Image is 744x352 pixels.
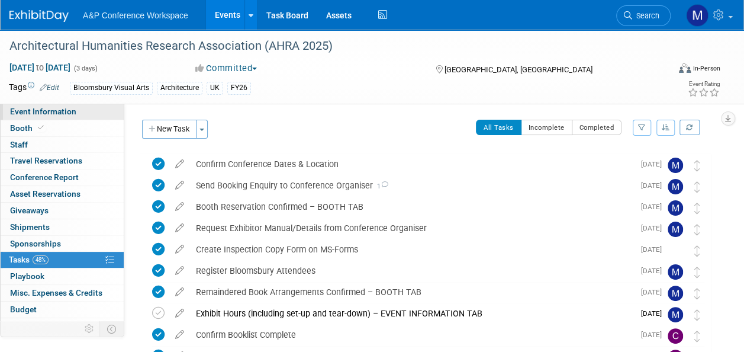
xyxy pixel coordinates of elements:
img: Matt Hambridge [668,158,683,173]
a: ROI, Objectives & ROO [1,318,124,334]
span: [DATE] [641,203,668,211]
a: Conference Report [1,169,124,185]
button: Committed [191,62,262,75]
span: 48% [33,255,49,264]
span: Tasks [9,255,49,264]
span: Playbook [10,271,44,281]
span: [DATE] [641,288,668,296]
span: 1 [373,183,388,190]
span: to [34,63,46,72]
button: New Task [142,120,197,139]
span: [DATE] [641,267,668,275]
div: Architecture [157,82,202,94]
img: Matt Hambridge [668,307,683,322]
div: Architectural Humanities Research Association (AHRA 2025) [5,36,659,57]
i: Move task [694,224,700,235]
span: A&P Conference Workspace [83,11,188,20]
div: Booth Reservation Confirmed – BOOTH TAB [190,197,634,217]
i: Move task [694,203,700,214]
span: Shipments [10,222,50,232]
a: Event Information [1,104,124,120]
a: Misc. Expenses & Credits [1,285,124,301]
td: Personalize Event Tab Strip [79,321,100,337]
span: Misc. Expenses & Credits [10,288,102,297]
a: edit [169,265,190,276]
a: Sponsorships [1,236,124,252]
a: edit [169,308,190,319]
div: Request Exhibitor Manual/Details from Conference Organiser [190,218,634,238]
img: Matt Hambridge [686,4,708,27]
span: Asset Reservations [10,189,80,199]
a: Budget [1,302,124,318]
i: Move task [694,245,700,257]
img: Anne Weston [668,243,683,258]
div: Confirm Booklist Complete [190,325,634,345]
img: Carrlee Craig [668,328,683,344]
span: [DATE] [641,224,668,232]
img: ExhibitDay [9,10,69,22]
img: Matt Hambridge [668,222,683,237]
div: Send Booking Enquiry to Conference Organiser [190,175,634,196]
span: [DATE] [DATE] [9,62,71,73]
span: [DATE] [641,160,668,168]
a: Shipments [1,219,124,235]
span: [DATE] [641,181,668,190]
a: edit [169,244,190,255]
a: Booth [1,120,124,136]
i: Move task [694,267,700,278]
a: Asset Reservations [1,186,124,202]
div: FY26 [227,82,251,94]
a: Staff [1,137,124,153]
span: [DATE] [641,331,668,339]
i: Move task [694,181,700,193]
span: Booth [10,123,46,133]
span: Event Information [10,107,76,116]
a: Search [616,5,671,26]
a: Giveaways [1,203,124,219]
span: [DATE] [641,245,668,254]
div: Remaindered Book Arrangements Confirmed – BOOTH TAB [190,282,634,302]
div: Exhibit Hours (including set-up and tear-down) – EVENT INFORMATION TAB [190,303,634,324]
a: edit [169,223,190,233]
a: edit [169,180,190,191]
div: UK [207,82,223,94]
a: Edit [40,84,59,92]
td: Toggle Event Tabs [100,321,124,337]
button: All Tasks [476,120,521,135]
a: edit [169,329,190,340]
i: Move task [694,288,700,299]
td: Tags [9,81,59,95]
a: edit [169,201,190,212]
div: Create Inspection Copy Form on MS-Forms [190,239,634,260]
div: Register Bloomsbury Attendees [190,261,634,281]
a: Refresh [679,120,700,135]
i: Move task [694,160,700,171]
a: Travel Reservations [1,153,124,169]
span: (3 days) [73,65,98,72]
img: Matt Hambridge [668,286,683,301]
span: ROI, Objectives & ROO [10,321,89,331]
a: Tasks48% [1,252,124,268]
div: Event Format [617,62,720,79]
i: Move task [694,331,700,342]
button: Incomplete [521,120,572,135]
span: [GEOGRAPHIC_DATA], [GEOGRAPHIC_DATA] [445,65,592,74]
span: Staff [10,140,28,149]
img: Matt Hambridge [668,264,683,280]
span: Budget [10,305,37,314]
a: edit [169,159,190,169]
i: Booth reservation complete [38,124,44,131]
span: Giveaways [10,206,49,215]
span: [DATE] [641,309,668,318]
a: Playbook [1,268,124,284]
div: In-Person [693,64,720,73]
div: Confirm Conference Dates & Location [190,154,634,174]
button: Completed [572,120,622,135]
span: Search [632,11,659,20]
img: Format-Inperson.png [679,63,691,73]
a: edit [169,287,190,297]
span: Conference Report [10,172,79,182]
span: Travel Reservations [10,156,82,165]
span: Sponsorships [10,239,61,248]
img: Matt Hambridge [668,200,683,216]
